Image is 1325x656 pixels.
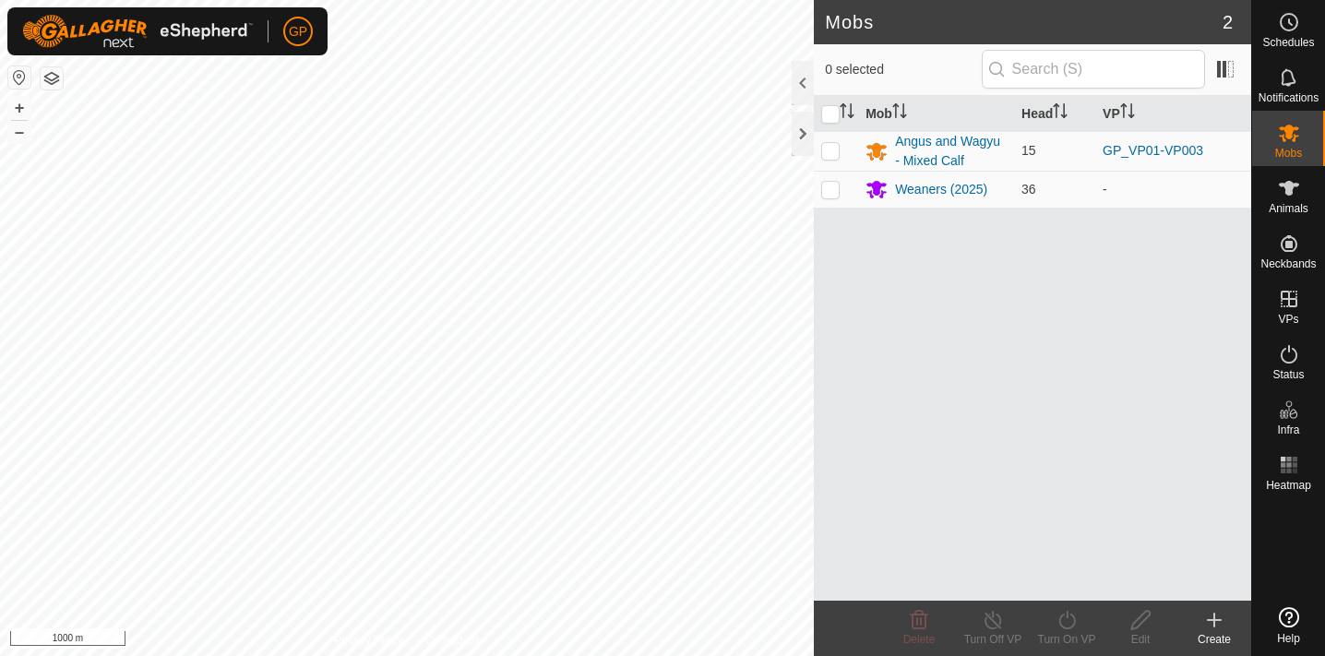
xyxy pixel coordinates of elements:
input: Search (S) [982,50,1205,89]
span: Animals [1269,203,1308,214]
span: GP [289,22,307,42]
span: Notifications [1259,92,1319,103]
div: Turn On VP [1030,631,1104,648]
span: Schedules [1262,37,1314,48]
button: Map Layers [41,67,63,89]
th: Mob [858,96,1014,132]
a: Privacy Policy [334,632,403,649]
a: Contact Us [425,632,480,649]
span: Neckbands [1260,258,1316,269]
span: Mobs [1275,148,1302,159]
th: VP [1095,96,1251,132]
span: Help [1277,633,1300,644]
a: Help [1252,600,1325,651]
p-sorticon: Activate to sort [892,106,907,121]
div: Angus and Wagyu - Mixed Calf [895,132,1007,171]
button: + [8,97,30,119]
span: Status [1272,369,1304,380]
button: Reset Map [8,66,30,89]
a: GP_VP01-VP003 [1103,143,1203,158]
span: Heatmap [1266,480,1311,491]
span: 2 [1223,8,1233,36]
span: 0 selected [825,60,981,79]
p-sorticon: Activate to sort [840,106,854,121]
p-sorticon: Activate to sort [1053,106,1068,121]
span: Infra [1277,424,1299,435]
div: Edit [1104,631,1177,648]
h2: Mobs [825,11,1223,33]
div: Weaners (2025) [895,180,987,199]
span: Delete [903,633,936,646]
td: - [1095,171,1251,208]
span: 36 [1021,182,1036,197]
div: Turn Off VP [956,631,1030,648]
div: Create [1177,631,1251,648]
button: – [8,121,30,143]
p-sorticon: Activate to sort [1120,106,1135,121]
th: Head [1014,96,1095,132]
img: Gallagher Logo [22,15,253,48]
span: 15 [1021,143,1036,158]
span: VPs [1278,314,1298,325]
